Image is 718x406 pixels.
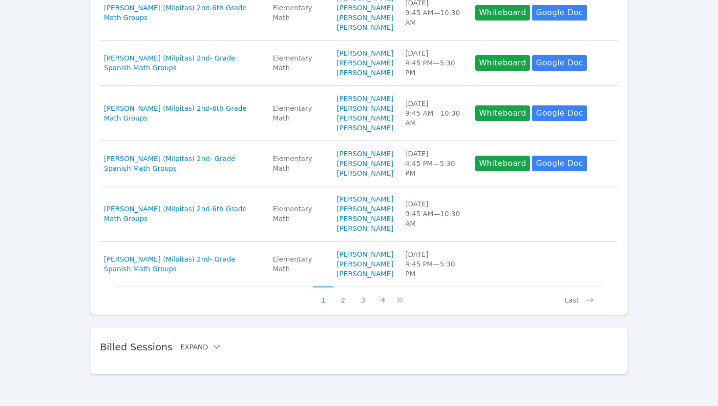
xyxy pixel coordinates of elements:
[337,68,393,78] a: [PERSON_NAME]
[104,3,261,22] a: [PERSON_NAME] (Milpitas) 2nd-6th Grade Math Groups
[353,286,373,305] button: 3
[104,53,261,73] a: [PERSON_NAME] (Milpitas) 2nd- Grade Spanish Math Groups
[337,22,393,32] a: [PERSON_NAME]
[532,156,587,171] a: Google Doc
[337,259,393,269] a: [PERSON_NAME]
[100,186,618,242] tr: [PERSON_NAME] (Milpitas) 2nd-6th Grade Math GroupsElementary Math[PERSON_NAME][PERSON_NAME][PERSO...
[337,13,393,22] a: [PERSON_NAME]
[405,199,464,228] div: [DATE] 9:45 AM — 10:30 AM
[337,249,393,259] a: [PERSON_NAME]
[337,204,393,214] a: [PERSON_NAME]
[337,48,393,58] a: [PERSON_NAME]
[337,94,393,103] a: [PERSON_NAME]
[104,154,261,173] a: [PERSON_NAME] (Milpitas) 2nd- Grade Spanish Math Groups
[313,286,333,305] button: 1
[337,103,393,113] a: [PERSON_NAME]
[100,341,172,353] span: Billed Sessions
[273,3,325,22] div: Elementary Math
[405,48,464,78] div: [DATE] 4:45 PM — 5:30 PM
[104,254,261,274] a: [PERSON_NAME] (Milpitas) 2nd- Grade Spanish Math Groups
[337,269,393,279] a: [PERSON_NAME]
[337,168,393,178] a: [PERSON_NAME]
[337,194,393,204] a: [PERSON_NAME]
[337,223,393,233] a: [PERSON_NAME]
[100,242,618,286] tr: [PERSON_NAME] (Milpitas) 2nd- Grade Spanish Math GroupsElementary Math[PERSON_NAME][PERSON_NAME][...
[532,105,587,121] a: Google Doc
[475,105,530,121] button: Whiteboard
[557,286,602,305] button: Last
[104,204,261,223] a: [PERSON_NAME] (Milpitas) 2nd-6th Grade Math Groups
[104,103,261,123] a: [PERSON_NAME] (Milpitas) 2nd-6th Grade Math Groups
[337,3,393,13] a: [PERSON_NAME]
[405,249,464,279] div: [DATE] 4:45 PM — 5:30 PM
[337,149,393,159] a: [PERSON_NAME]
[100,41,618,86] tr: [PERSON_NAME] (Milpitas) 2nd- Grade Spanish Math GroupsElementary Math[PERSON_NAME][PERSON_NAME][...
[337,113,393,123] a: [PERSON_NAME]
[337,58,393,68] a: [PERSON_NAME]
[333,286,353,305] button: 2
[405,99,464,128] div: [DATE] 9:45 AM — 10:30 AM
[337,159,393,168] a: [PERSON_NAME]
[100,141,618,186] tr: [PERSON_NAME] (Milpitas) 2nd- Grade Spanish Math GroupsElementary Math[PERSON_NAME][PERSON_NAME][...
[405,149,464,178] div: [DATE] 4:45 PM — 5:30 PM
[273,254,325,274] div: Elementary Math
[273,204,325,223] div: Elementary Math
[475,5,530,20] button: Whiteboard
[273,154,325,173] div: Elementary Math
[532,55,587,71] a: Google Doc
[337,123,393,133] a: [PERSON_NAME]
[532,5,587,20] a: Google Doc
[475,55,530,71] button: Whiteboard
[180,342,222,352] button: Expand
[273,103,325,123] div: Elementary Math
[273,53,325,73] div: Elementary Math
[337,214,393,223] a: [PERSON_NAME]
[373,286,393,305] button: 4
[100,86,618,141] tr: [PERSON_NAME] (Milpitas) 2nd-6th Grade Math GroupsElementary Math[PERSON_NAME][PERSON_NAME][PERSO...
[475,156,530,171] button: Whiteboard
